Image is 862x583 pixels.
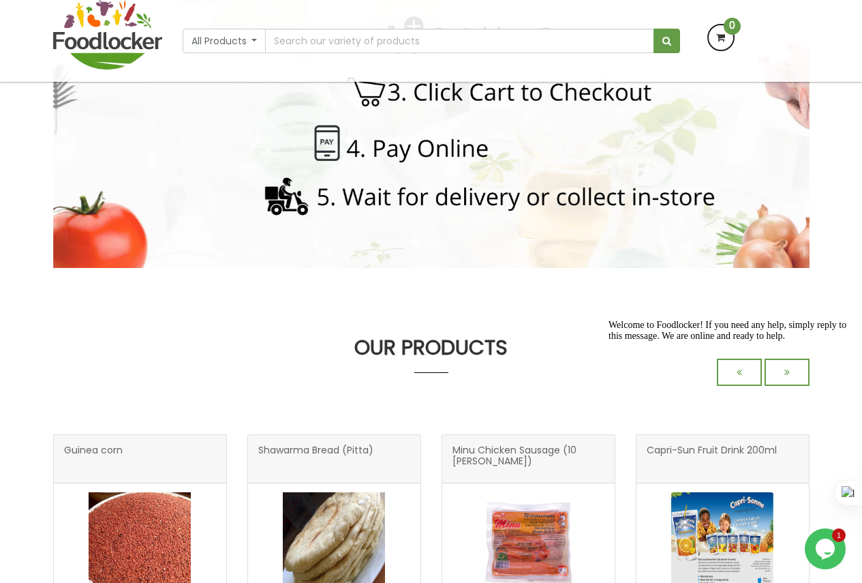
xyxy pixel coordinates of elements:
span: Minu Chicken Sausage (10 [PERSON_NAME]) [452,445,604,473]
iframe: chat widget [805,528,848,569]
span: 0 [724,18,741,35]
iframe: chat widget [603,314,848,522]
input: Search our variety of products [265,29,653,53]
span: Welcome to Foodlocker! If you need any help, simply reply to this message. We are online and read... [5,5,243,27]
span: Guinea corn [64,445,123,473]
div: Welcome to Foodlocker! If you need any help, simply reply to this message. We are online and read... [5,5,251,27]
h3: OUR PRODUCTS [53,336,810,359]
button: All Products [183,29,266,53]
span: Shawarma Bread (Pitta) [258,445,373,473]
